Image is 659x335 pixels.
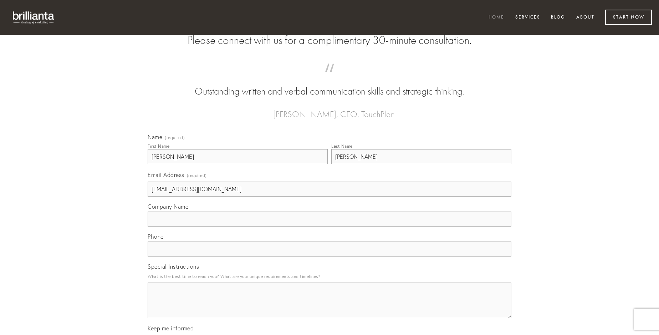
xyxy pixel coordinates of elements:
[546,12,570,24] a: Blog
[7,7,61,28] img: brillianta - research, strategy, marketing
[159,71,500,98] blockquote: Outstanding written and verbal communication skills and strategic thinking.
[148,203,188,210] span: Company Name
[511,12,545,24] a: Services
[165,136,185,140] span: (required)
[187,171,207,180] span: (required)
[148,133,162,141] span: Name
[331,143,353,149] div: Last Name
[159,71,500,85] span: “
[148,233,164,240] span: Phone
[148,143,169,149] div: First Name
[605,10,652,25] a: Start Now
[572,12,599,24] a: About
[148,171,184,178] span: Email Address
[148,263,199,270] span: Special Instructions
[148,34,511,47] h2: Please connect with us for a complimentary 30-minute consultation.
[148,325,194,332] span: Keep me informed
[148,271,511,281] p: What is the best time to reach you? What are your unique requirements and timelines?
[159,98,500,121] figcaption: — [PERSON_NAME], CEO, TouchPlan
[484,12,509,24] a: Home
